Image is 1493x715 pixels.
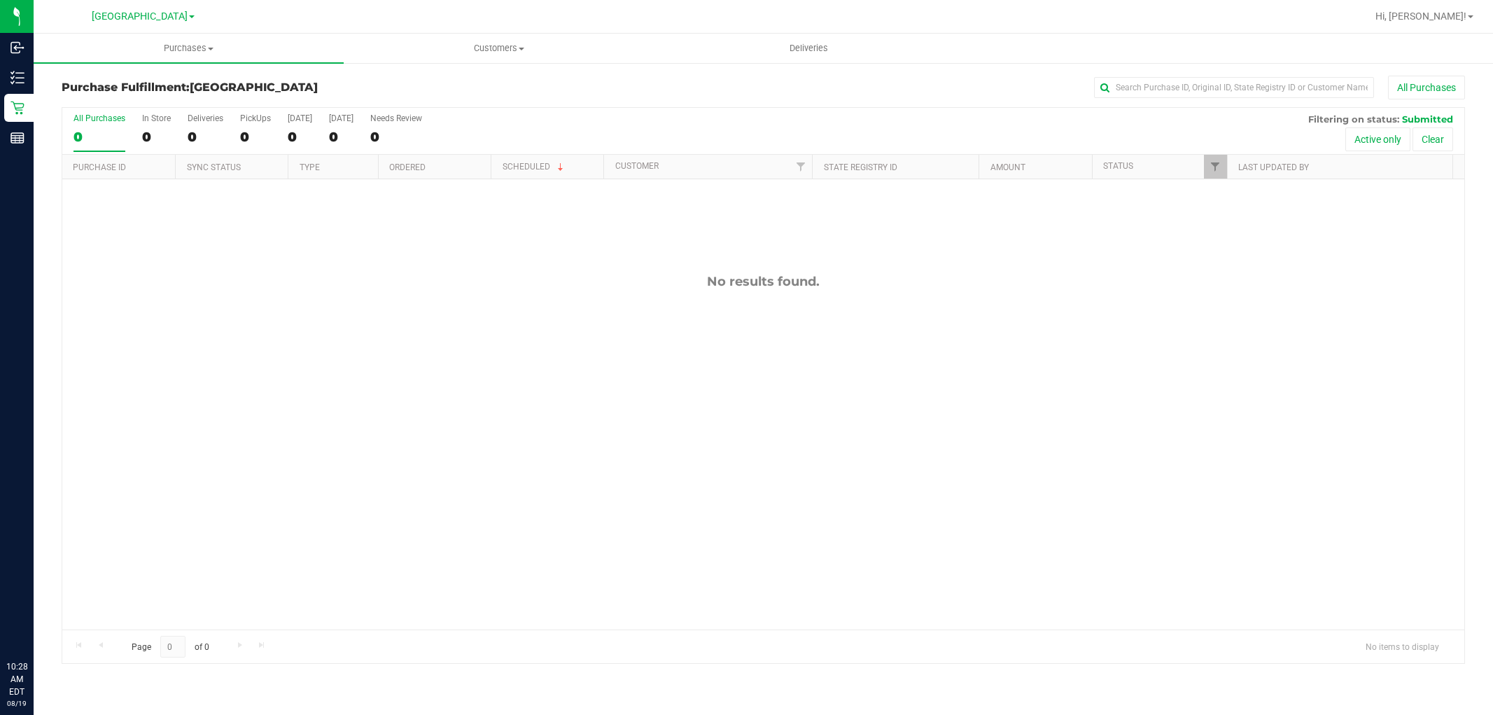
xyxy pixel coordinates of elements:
[329,113,353,123] div: [DATE]
[824,162,897,172] a: State Registry ID
[370,129,422,145] div: 0
[1388,76,1465,99] button: All Purchases
[190,81,318,94] span: [GEOGRAPHIC_DATA]
[188,129,223,145] div: 0
[1345,127,1410,151] button: Active only
[771,42,847,55] span: Deliveries
[1238,162,1309,172] a: Last Updated By
[1402,113,1453,125] span: Submitted
[389,162,426,172] a: Ordered
[789,155,812,179] a: Filter
[1375,11,1466,22] span: Hi, [PERSON_NAME]!
[240,113,271,123] div: PickUps
[10,41,24,55] inline-svg: Inbound
[240,129,271,145] div: 0
[14,603,56,645] iframe: Resource center
[73,129,125,145] div: 0
[10,71,24,85] inline-svg: Inventory
[503,162,566,172] a: Scheduled
[187,162,241,172] a: Sync Status
[34,42,344,55] span: Purchases
[615,161,659,171] a: Customer
[1204,155,1227,179] a: Filter
[300,162,320,172] a: Type
[6,698,27,709] p: 08/19
[142,113,171,123] div: In Store
[654,34,964,63] a: Deliveries
[1413,127,1453,151] button: Clear
[344,34,654,63] a: Customers
[10,101,24,115] inline-svg: Retail
[329,129,353,145] div: 0
[990,162,1025,172] a: Amount
[120,636,220,658] span: Page of 0
[188,113,223,123] div: Deliveries
[1308,113,1399,125] span: Filtering on status:
[288,113,312,123] div: [DATE]
[344,42,653,55] span: Customers
[370,113,422,123] div: Needs Review
[62,81,529,94] h3: Purchase Fulfillment:
[1094,77,1374,98] input: Search Purchase ID, Original ID, State Registry ID or Customer Name...
[10,131,24,145] inline-svg: Reports
[73,113,125,123] div: All Purchases
[1103,161,1133,171] a: Status
[92,11,188,22] span: [GEOGRAPHIC_DATA]
[288,129,312,145] div: 0
[142,129,171,145] div: 0
[1354,636,1450,657] span: No items to display
[34,34,344,63] a: Purchases
[73,162,126,172] a: Purchase ID
[6,660,27,698] p: 10:28 AM EDT
[62,274,1464,289] div: No results found.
